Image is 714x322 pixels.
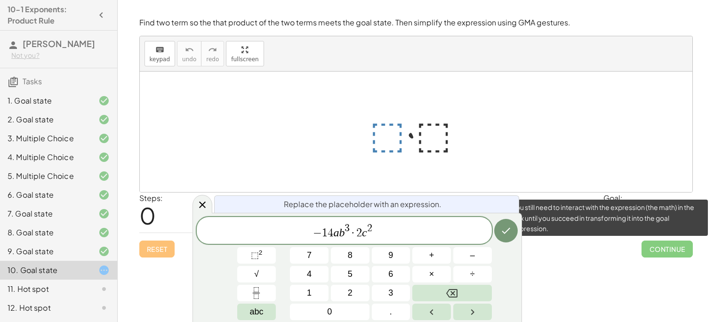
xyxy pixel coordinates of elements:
button: Alphabet [237,304,276,320]
i: Task finished and correct. [98,114,110,125]
div: 6. Goal state [8,189,83,201]
div: Not you? [11,51,110,60]
span: 1 [307,287,312,299]
button: undoundo [177,41,201,66]
button: 6 [372,266,410,282]
button: Minus [453,247,492,264]
i: Task finished and correct. [98,246,110,257]
span: √ [254,268,259,281]
i: undo [185,44,194,56]
span: + [429,249,434,262]
button: 2 [331,285,369,301]
button: 7 [290,247,329,264]
p: Find two term so the that product of the two terms meets the goal state. Then simplify the expres... [139,17,693,28]
var: a [333,226,339,239]
button: 0 [290,304,369,320]
span: 8 [348,249,353,262]
i: Task finished and correct. [98,189,110,201]
button: Fraction [237,285,276,301]
i: Task started. [98,265,110,276]
span: 5 [348,268,353,281]
var: b [339,226,345,239]
span: 3 [345,223,350,233]
div: 8. Goal state [8,227,83,238]
label: Steps: [139,193,163,203]
div: 4. Multiple Choice [8,152,83,163]
button: keyboardkeypad [144,41,176,66]
span: ÷ [470,268,475,281]
span: 2 [348,287,353,299]
button: 1 [290,285,329,301]
button: fullscreen [226,41,264,66]
span: × [429,268,434,281]
span: ⬚ [251,250,259,260]
div: 3. Multiple Choice [8,133,83,144]
span: 2 [367,223,372,233]
i: keyboard [155,44,164,56]
div: 2. Goal state [8,114,83,125]
i: Task not started. [98,302,110,314]
span: 6 [388,268,393,281]
button: Square root [237,266,276,282]
button: 8 [331,247,369,264]
button: Divide [453,266,492,282]
h4: 10-1 Exponents: Product Rule [8,4,93,26]
span: 1 [322,227,328,239]
span: keypad [150,56,170,63]
div: 1. Goal state [8,95,83,106]
var: c [362,226,367,239]
span: Replace the placeholder with an expression. [284,199,441,210]
button: Times [412,266,451,282]
i: Task finished and correct. [98,95,110,106]
button: Backspace [412,285,491,301]
span: fullscreen [231,56,258,63]
sup: 2 [259,249,263,256]
span: · [350,227,356,239]
button: . [372,304,410,320]
div: Goal: [603,193,693,204]
button: Right arrow [453,304,492,320]
span: − [313,227,322,239]
div: 5. Multiple Choice [8,170,83,182]
span: 4 [307,268,312,281]
div: 12. Hot spot [8,302,83,314]
div: 7. Goal state [8,208,83,219]
span: 0 [139,201,156,230]
span: 0 [327,306,332,318]
span: . [390,306,392,318]
i: Task finished and correct. [98,170,110,182]
button: 3 [372,285,410,301]
i: Task not started. [98,283,110,295]
div: 10. Goal state [8,265,83,276]
span: 9 [388,249,393,262]
button: 4 [290,266,329,282]
button: 5 [331,266,369,282]
button: 9 [372,247,410,264]
span: – [470,249,475,262]
span: undo [182,56,196,63]
span: abc [249,306,263,318]
i: Task finished and correct. [98,133,110,144]
i: redo [208,44,217,56]
i: Task finished and correct. [98,208,110,219]
button: redoredo [201,41,224,66]
span: 2 [356,227,362,239]
button: Done [494,219,518,242]
span: [PERSON_NAME] [23,38,95,49]
div: 11. Hot spot [8,283,83,295]
span: 4 [328,227,333,239]
div: 9. Goal state [8,246,83,257]
button: Plus [412,247,451,264]
button: Squared [237,247,276,264]
span: Tasks [23,76,42,86]
span: 7 [307,249,312,262]
i: Task finished and correct. [98,152,110,163]
span: redo [206,56,219,63]
button: Left arrow [412,304,451,320]
i: Task finished and correct. [98,227,110,238]
span: 3 [388,287,393,299]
